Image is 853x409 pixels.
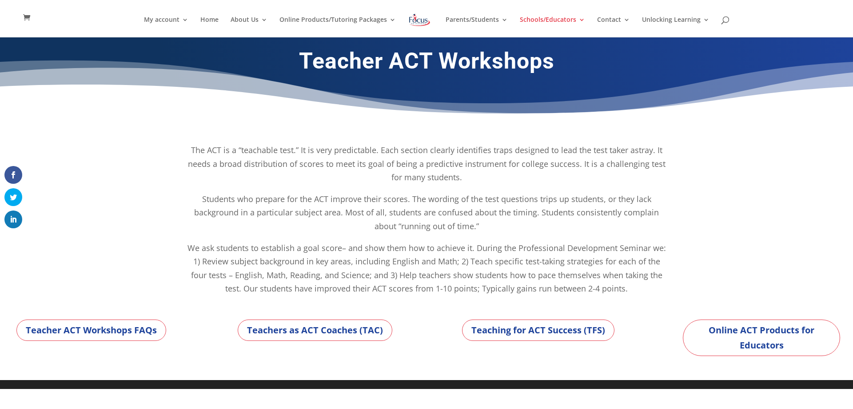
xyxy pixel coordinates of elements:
[642,16,710,37] a: Unlocking Learning
[231,16,267,37] a: About Us
[188,145,666,182] span: The ACT is a “teachable test.” It is very predictable. Each section clearly identifies traps desi...
[16,320,166,341] a: Teacher ACT Workshops FAQs
[446,16,508,37] a: Parents/Students
[408,12,431,28] img: Focus on Learning
[238,320,392,341] a: Teachers as ACT Coaches (TAC)
[187,48,666,79] h1: Teacher ACT Workshops
[597,16,630,37] a: Contact
[520,16,585,37] a: Schools/Educators
[194,194,659,231] span: Students who prepare for the ACT improve their scores. The wording of the test questions trips up...
[462,320,614,341] a: Teaching for ACT Success (TFS)
[187,243,666,294] span: We ask students to establish a goal score– and show them how to achieve it. During the Profession...
[683,320,840,356] a: Online ACT Products for Educators
[200,16,219,37] a: Home
[279,16,396,37] a: Online Products/Tutoring Packages
[144,16,188,37] a: My account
